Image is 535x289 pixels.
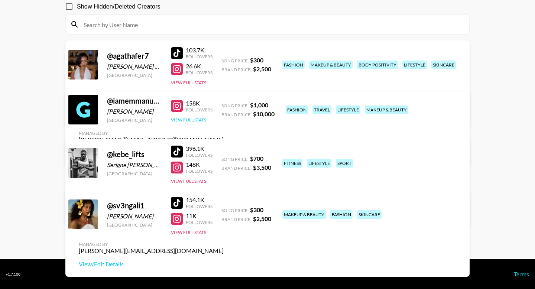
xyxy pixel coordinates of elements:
[250,56,263,64] strong: $ 300
[357,61,398,69] div: body positivity
[250,206,263,213] strong: $ 300
[221,156,249,162] span: Song Price:
[186,220,213,225] div: Followers
[253,110,275,117] strong: $ 10,000
[221,103,249,108] span: Song Price:
[186,54,213,59] div: Followers
[357,210,382,219] div: skincare
[336,105,360,114] div: lifestyle
[221,58,249,64] span: Song Price:
[286,105,308,114] div: fashion
[107,201,162,210] div: @ sv3ngali1
[186,46,213,54] div: 103.7K
[107,212,162,220] div: [PERSON_NAME]
[6,272,20,277] div: v 1.7.100
[186,168,213,174] div: Followers
[431,61,456,69] div: skincare
[186,107,213,113] div: Followers
[336,159,353,168] div: sport
[107,150,162,159] div: @ kebe_lifts
[186,70,213,75] div: Followers
[221,208,249,213] span: Song Price:
[79,136,224,143] div: [PERSON_NAME][EMAIL_ADDRESS][DOMAIN_NAME]
[514,270,529,277] a: Terms
[250,155,263,162] strong: $ 700
[221,217,252,222] span: Brand Price:
[107,96,162,105] div: @ iamemmanuela
[79,260,224,268] a: View/Edit Details
[107,117,162,123] div: [GEOGRAPHIC_DATA]
[282,210,326,219] div: makeup & beauty
[107,72,162,78] div: [GEOGRAPHIC_DATA]
[282,61,305,69] div: fashion
[186,212,213,220] div: 11K
[365,105,408,114] div: makeup & beauty
[186,145,213,152] div: 396.1K
[107,222,162,228] div: [GEOGRAPHIC_DATA]
[309,61,353,69] div: makeup & beauty
[221,67,252,72] span: Brand Price:
[79,19,465,30] input: Search by User Name
[330,210,353,219] div: fashion
[186,152,213,158] div: Followers
[221,112,252,117] span: Brand Price:
[79,247,224,254] div: [PERSON_NAME][EMAIL_ADDRESS][DOMAIN_NAME]
[171,80,206,85] button: View Full Stats
[282,159,302,168] div: fitness
[107,63,162,70] div: [PERSON_NAME] Babuar [PERSON_NAME] [PERSON_NAME]
[186,196,213,204] div: 154.1K
[186,161,213,168] div: 148K
[77,2,160,11] span: Show Hidden/Deleted Creators
[402,61,427,69] div: lifestyle
[312,105,331,114] div: travel
[253,164,271,171] strong: $ 3,500
[186,100,213,107] div: 158K
[186,204,213,209] div: Followers
[250,101,268,108] strong: $ 1,000
[221,165,252,171] span: Brand Price:
[107,51,162,61] div: @ agathafer7
[171,178,206,184] button: View Full Stats
[79,130,224,136] div: Managed By
[107,161,162,169] div: Serigne [PERSON_NAME]
[171,117,206,123] button: View Full Stats
[79,241,224,247] div: Managed By
[307,159,331,168] div: lifestyle
[253,65,271,72] strong: $ 2,500
[107,171,162,176] div: [GEOGRAPHIC_DATA]
[186,62,213,70] div: 26.6K
[107,108,162,115] div: [PERSON_NAME]
[171,230,206,235] button: View Full Stats
[253,215,271,222] strong: $ 2,500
